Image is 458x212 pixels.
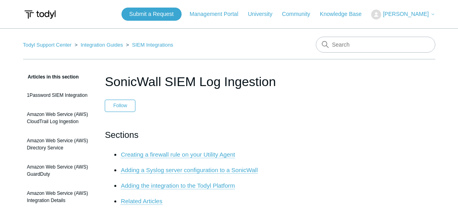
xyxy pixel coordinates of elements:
span: [PERSON_NAME] [383,11,429,17]
button: Follow Article [105,100,135,112]
a: University [248,10,280,18]
button: [PERSON_NAME] [371,10,435,20]
input: Search [316,37,435,53]
a: Amazon Web Service (AWS) Integration Details [23,186,93,208]
a: 1Password SIEM Integration [23,88,93,103]
a: Management Portal [190,10,246,18]
li: Integration Guides [73,42,124,48]
a: Amazon Web Service (AWS) CloudTrail Log Ingestion [23,107,93,129]
a: Knowledge Base [320,10,370,18]
a: SIEM Integrations [132,42,173,48]
a: Adding a Syslog server configuration to a SonicWall [121,167,258,174]
a: Creating a firewall rule on your Utility Agent [121,151,235,158]
h2: Sections [105,128,353,142]
a: Adding the integration to the Todyl Platform [121,182,235,189]
li: Todyl Support Center [23,42,73,48]
a: Community [282,10,318,18]
a: Amazon Web Service (AWS) GuardDuty [23,159,93,182]
span: Articles in this section [23,74,79,80]
a: Todyl Support Center [23,42,72,48]
a: Amazon Web Service (AWS) Directory Service [23,133,93,155]
a: Related Articles [121,198,162,205]
h1: SonicWall SIEM Log Ingestion [105,72,353,91]
a: Submit a Request [121,8,182,21]
li: SIEM Integrations [124,42,173,48]
a: Integration Guides [80,42,123,48]
img: Todyl Support Center Help Center home page [23,7,57,22]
